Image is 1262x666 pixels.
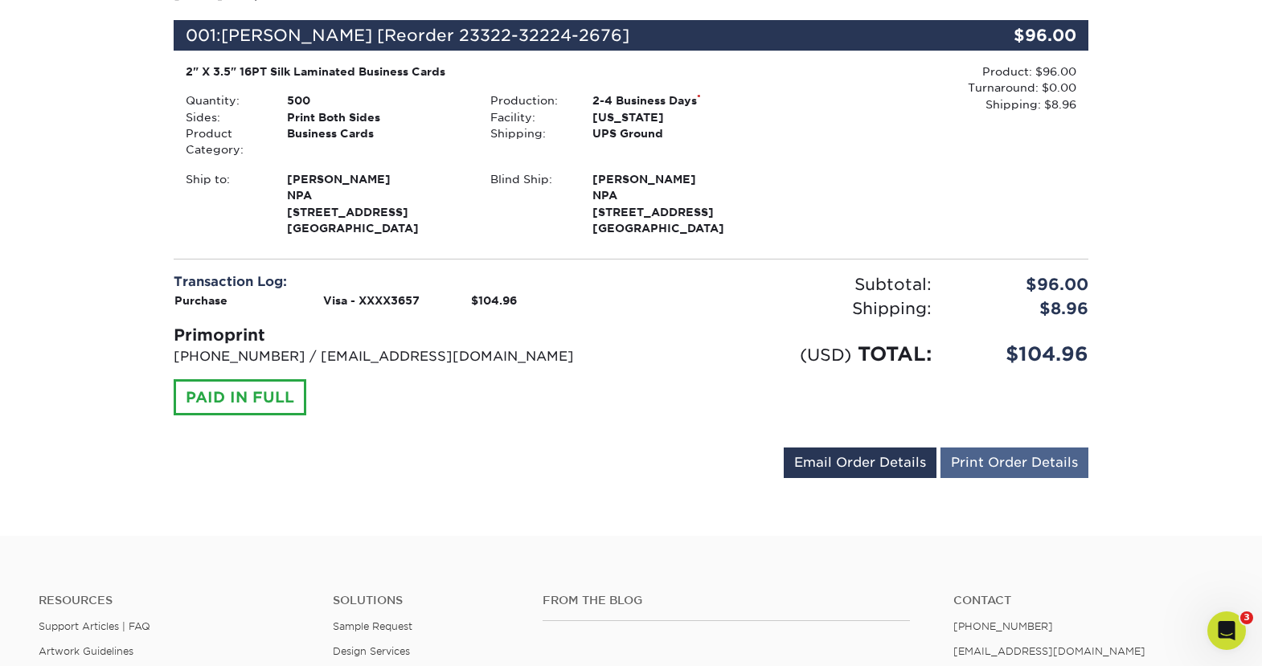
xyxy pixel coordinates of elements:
[944,272,1100,296] div: $96.00
[174,379,306,416] div: PAID IN FULL
[186,63,772,80] div: 2" X 3.5" 16PT Silk Laminated Business Cards
[953,645,1145,657] a: [EMAIL_ADDRESS][DOMAIN_NAME]
[471,294,517,307] strong: $104.96
[543,594,911,607] h4: From the Blog
[275,109,478,125] div: Print Both Sides
[631,296,944,321] div: Shipping:
[580,125,784,141] div: UPS Ground
[39,594,309,607] h4: Resources
[287,204,466,220] span: [STREET_ADDRESS]
[174,272,619,292] div: Transaction Log:
[174,20,936,51] div: 001:
[287,187,466,203] span: NPA
[478,109,580,125] div: Facility:
[174,294,227,307] strong: Purchase
[953,594,1223,607] a: Contact
[174,92,275,108] div: Quantity:
[275,125,478,158] div: Business Cards
[1207,611,1246,650] iframe: Intercom live chat
[580,92,784,108] div: 2-4 Business Days
[174,125,275,158] div: Product Category:
[944,340,1100,369] div: $104.96
[944,296,1100,321] div: $8.96
[800,345,851,365] small: (USD)
[936,20,1088,51] div: $96.00
[478,92,580,108] div: Production:
[592,171,772,187] span: [PERSON_NAME]
[221,26,629,45] span: [PERSON_NAME] [Reorder 23322-32224-2676]
[323,294,420,307] strong: Visa - XXXX3657
[478,171,580,237] div: Blind Ship:
[631,272,944,296] div: Subtotal:
[592,187,772,203] span: NPA
[174,109,275,125] div: Sides:
[784,63,1076,112] div: Product: $96.00 Turnaround: $0.00 Shipping: $8.96
[580,109,784,125] div: [US_STATE]
[275,92,478,108] div: 500
[1240,611,1253,624] span: 3
[174,323,619,347] div: Primoprint
[478,125,580,141] div: Shipping:
[592,171,772,235] strong: [GEOGRAPHIC_DATA]
[784,447,936,478] a: Email Order Details
[858,342,932,366] span: TOTAL:
[287,171,466,187] span: [PERSON_NAME]
[953,620,1053,632] a: [PHONE_NUMBER]
[174,171,275,237] div: Ship to:
[174,347,619,366] p: [PHONE_NUMBER] / [EMAIL_ADDRESS][DOMAIN_NAME]
[287,171,466,235] strong: [GEOGRAPHIC_DATA]
[333,594,518,607] h4: Solutions
[592,204,772,220] span: [STREET_ADDRESS]
[940,447,1088,478] a: Print Order Details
